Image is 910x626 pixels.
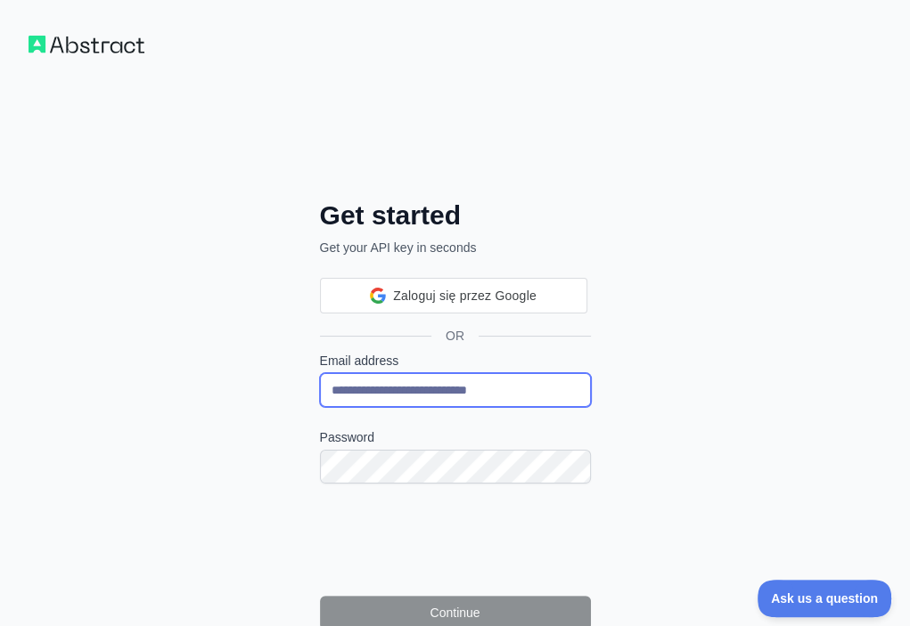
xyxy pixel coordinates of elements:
img: Workflow [29,36,144,53]
iframe: Toggle Customer Support [758,580,892,617]
h2: Get started [320,199,591,232]
div: Zaloguj się przez Google [320,278,587,313]
iframe: reCAPTCHA [320,505,591,574]
span: Zaloguj się przez Google [393,287,537,305]
span: OR [431,327,479,345]
label: Password [320,428,591,446]
label: Email address [320,352,591,370]
p: Get your API key in seconds [320,239,591,256]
